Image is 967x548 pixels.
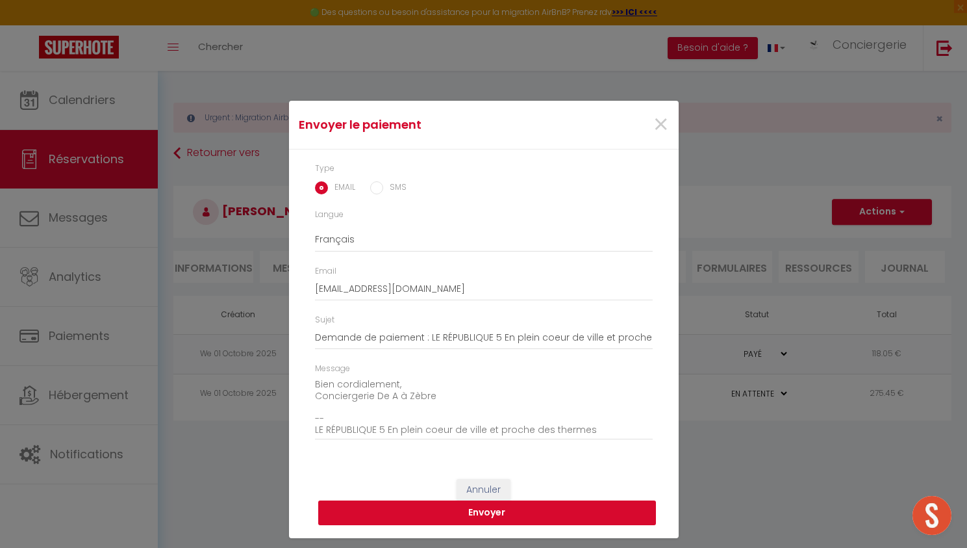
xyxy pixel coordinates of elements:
[315,265,336,278] label: Email
[315,314,334,326] label: Sujet
[328,181,355,196] label: EMAIL
[318,501,656,525] button: Envoyer
[299,116,540,134] h4: Envoyer le paiement
[457,479,510,501] button: Annuler
[653,105,669,144] span: ×
[315,163,334,175] label: Type
[912,496,951,535] div: Ouvrir le chat
[383,181,407,196] label: SMS
[653,111,669,139] button: Close
[315,209,344,221] label: Langue
[315,363,350,375] label: Message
